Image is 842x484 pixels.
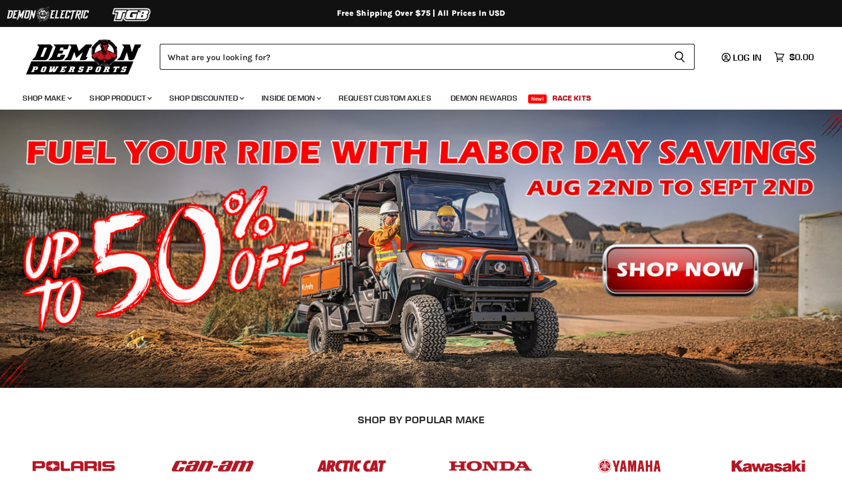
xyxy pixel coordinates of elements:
a: Demon Rewards [442,87,526,110]
img: POPULAR_MAKE_logo_3_027535af-6171-4c5e-a9bc-f0eccd05c5d6.jpg [308,449,395,483]
span: Log in [733,52,762,63]
img: POPULAR_MAKE_logo_1_adc20308-ab24-48c4-9fac-e3c1a623d575.jpg [169,449,256,483]
a: Request Custom Axles [330,87,440,110]
a: Race Kits [544,87,600,110]
img: POPULAR_MAKE_logo_5_20258e7f-293c-4aac-afa8-159eaa299126.jpg [586,449,673,483]
img: POPULAR_MAKE_logo_6_76e8c46f-2d1e-4ecc-b320-194822857d41.jpg [724,449,812,483]
a: $0.00 [768,49,820,65]
button: Search [665,44,695,70]
img: Demon Electric Logo 2 [6,4,90,25]
img: POPULAR_MAKE_logo_2_dba48cf1-af45-46d4-8f73-953a0f002620.jpg [30,449,118,483]
input: Search [160,44,665,70]
a: Shop Discounted [161,87,251,110]
img: Demon Powersports [22,37,146,76]
span: New! [528,94,547,103]
form: Product [160,44,695,70]
a: Log in [717,52,768,62]
a: Inside Demon [253,87,328,110]
span: $0.00 [789,52,814,62]
ul: Main menu [14,82,811,110]
img: POPULAR_MAKE_logo_4_4923a504-4bac-4306-a1be-165a52280178.jpg [447,449,534,483]
a: Shop Product [81,87,159,110]
h2: SHOP BY POPULAR MAKE [14,414,829,426]
a: Shop Make [14,87,79,110]
img: TGB Logo 2 [90,4,174,25]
